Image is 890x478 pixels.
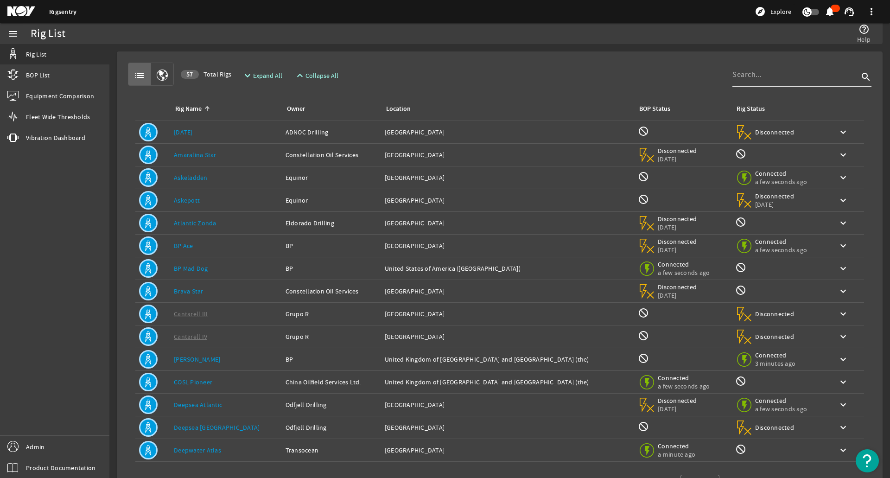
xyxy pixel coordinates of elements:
mat-icon: BOP Monitoring not available for this rig [638,353,649,364]
span: [DATE] [658,223,697,231]
span: a few seconds ago [755,178,807,186]
mat-icon: BOP Monitoring not available for this rig [638,194,649,205]
span: Disconnected [658,283,697,291]
mat-icon: Rig Monitoring not available for this rig [735,217,746,228]
span: Explore [770,7,791,16]
a: Atlantic Zonda [174,219,216,227]
span: [DATE] [658,291,697,300]
div: [GEOGRAPHIC_DATA] [385,150,630,159]
div: Equinor [286,173,377,182]
span: Disconnected [658,396,697,405]
button: Open Resource Center [856,449,879,472]
span: Product Documentation [26,463,95,472]
i: search [860,71,871,83]
div: Rig Status [737,104,765,114]
mat-icon: explore [755,6,766,17]
mat-icon: keyboard_arrow_down [838,195,849,206]
mat-icon: BOP Monitoring not available for this rig [638,126,649,137]
span: a few seconds ago [658,382,710,390]
mat-icon: keyboard_arrow_down [838,263,849,274]
mat-icon: keyboard_arrow_down [838,286,849,297]
div: [GEOGRAPHIC_DATA] [385,309,630,319]
div: [GEOGRAPHIC_DATA] [385,127,630,137]
div: Equinor [286,196,377,205]
span: Disconnected [755,128,795,136]
div: [GEOGRAPHIC_DATA] [385,241,630,250]
span: a few seconds ago [755,246,807,254]
div: China Oilfield Services Ltd. [286,377,377,387]
span: Collapse All [305,71,338,80]
div: Rig List [31,29,65,38]
div: United States of America ([GEOGRAPHIC_DATA]) [385,264,630,273]
span: BOP List [26,70,50,80]
div: Grupo R [286,332,377,341]
div: Transocean [286,446,377,455]
span: Connected [755,396,807,405]
div: Odfjell Drilling [286,400,377,409]
div: Odfjell Drilling [286,423,377,432]
div: [GEOGRAPHIC_DATA] [385,423,630,432]
mat-icon: keyboard_arrow_down [838,399,849,410]
div: BP [286,264,377,273]
mat-icon: vibration [7,132,19,143]
div: United Kingdom of [GEOGRAPHIC_DATA] and [GEOGRAPHIC_DATA] (the) [385,377,630,387]
div: Rig Name [175,104,202,114]
mat-icon: keyboard_arrow_down [838,240,849,251]
span: Total Rigs [181,70,231,79]
div: [GEOGRAPHIC_DATA] [385,218,630,228]
div: Grupo R [286,309,377,319]
span: [DATE] [658,246,697,254]
span: Connected [658,374,710,382]
button: Collapse All [291,67,342,84]
span: [DATE] [658,155,697,163]
mat-icon: keyboard_arrow_down [838,445,849,456]
div: United Kingdom of [GEOGRAPHIC_DATA] and [GEOGRAPHIC_DATA] (the) [385,355,630,364]
div: [GEOGRAPHIC_DATA] [385,332,630,341]
a: COSL Pioneer [174,378,212,386]
div: [GEOGRAPHIC_DATA] [385,196,630,205]
mat-icon: support_agent [844,6,855,17]
mat-icon: list [134,70,145,81]
a: Askeladden [174,173,208,182]
mat-icon: keyboard_arrow_down [838,149,849,160]
a: Rigsentry [49,7,76,16]
a: Deepsea Atlantic [174,401,222,409]
button: Explore [751,4,795,19]
mat-icon: keyboard_arrow_down [838,422,849,433]
a: Brava Star [174,287,203,295]
div: ADNOC Drilling [286,127,377,137]
span: Fleet Wide Thresholds [26,112,90,121]
span: Expand All [253,71,282,80]
span: Connected [658,442,697,450]
mat-icon: keyboard_arrow_down [838,127,849,138]
div: Owner [286,104,374,114]
mat-icon: expand_less [294,70,302,81]
span: Connected [755,237,807,246]
mat-icon: menu [7,28,19,39]
a: Amaralina Star [174,151,216,159]
button: more_vert [860,0,883,23]
mat-icon: BOP Monitoring not available for this rig [638,330,649,341]
div: Constellation Oil Services [286,287,377,296]
span: Equipment Comparison [26,91,94,101]
span: 3 minutes ago [755,359,795,368]
span: Disconnected [755,310,795,318]
span: a few seconds ago [755,405,807,413]
mat-icon: expand_more [242,70,249,81]
div: [GEOGRAPHIC_DATA] [385,173,630,182]
span: a minute ago [658,450,697,459]
div: BOP Status [639,104,670,114]
mat-icon: Rig Monitoring not available for this rig [735,376,746,387]
mat-icon: keyboard_arrow_down [838,354,849,365]
span: Disconnected [658,215,697,223]
div: [GEOGRAPHIC_DATA] [385,400,630,409]
span: Connected [755,351,795,359]
mat-icon: BOP Monitoring not available for this rig [638,421,649,432]
a: [DATE] [174,128,193,136]
span: Disconnected [755,332,795,341]
span: Help [857,35,871,44]
a: Cantarell III [174,310,208,318]
div: Location [385,104,627,114]
span: Connected [755,169,807,178]
a: Askepott [174,196,200,204]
